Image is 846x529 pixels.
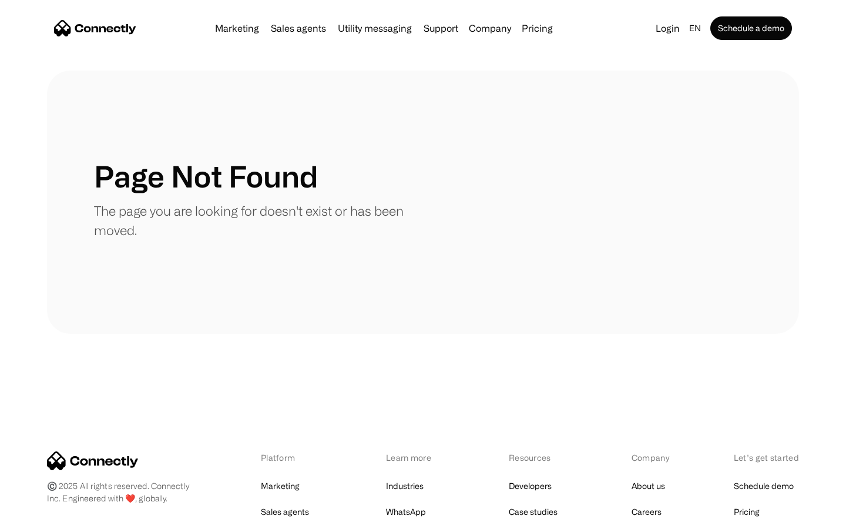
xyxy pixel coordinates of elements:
[386,504,426,520] a: WhatsApp
[469,20,511,36] div: Company
[94,159,318,194] h1: Page Not Found
[632,451,673,464] div: Company
[261,478,300,494] a: Marketing
[509,504,558,520] a: Case studies
[333,24,417,33] a: Utility messaging
[517,24,558,33] a: Pricing
[261,504,309,520] a: Sales agents
[419,24,463,33] a: Support
[94,201,423,240] p: The page you are looking for doesn't exist or has been moved.
[23,508,70,525] ul: Language list
[266,24,331,33] a: Sales agents
[386,478,424,494] a: Industries
[386,451,448,464] div: Learn more
[651,20,684,36] a: Login
[734,478,794,494] a: Schedule demo
[509,478,552,494] a: Developers
[710,16,792,40] a: Schedule a demo
[210,24,264,33] a: Marketing
[734,451,799,464] div: Let’s get started
[632,478,665,494] a: About us
[509,451,570,464] div: Resources
[261,451,325,464] div: Platform
[689,20,701,36] div: en
[632,504,662,520] a: Careers
[734,504,760,520] a: Pricing
[12,507,70,525] aside: Language selected: English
